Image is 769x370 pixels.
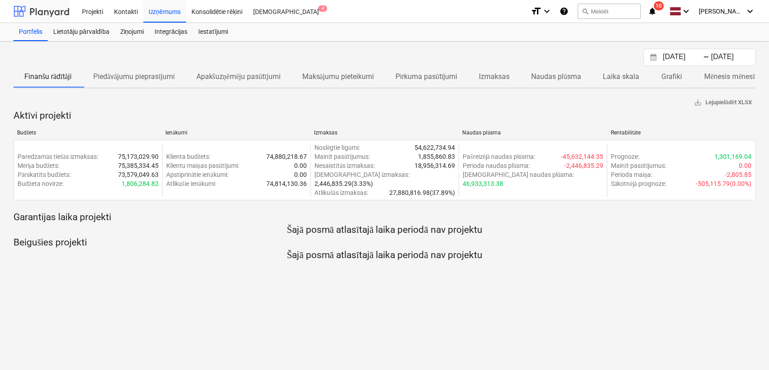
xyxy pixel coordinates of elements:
p: Pašreizējā naudas plūsma : [463,152,535,161]
p: Apakšuzņēmēju pasūtījumi [196,71,281,82]
p: -2,805.85 [725,170,751,179]
p: Nesaistītās izmaksas : [314,161,375,170]
p: Atlikušie ienākumi : [166,179,216,188]
p: 73,579,049.63 [118,170,159,179]
p: 27,880,816.98 ( 37.89% ) [389,188,455,197]
p: 1,855,860.83 [418,152,455,161]
p: 1,806,284.82 [122,179,159,188]
input: Sākuma datums [661,51,707,64]
p: 74,814,130.36 [266,179,307,188]
div: - [703,55,709,60]
p: Klientu maiņas pasūtījumi : [166,161,239,170]
div: Naudas plūsma [462,129,603,136]
p: Paredzamās tiešās izmaksas : [18,152,98,161]
p: Atlikušās izmaksas : [314,188,368,197]
p: 74,880,218.67 [266,152,307,161]
p: Apstiprinātie ienākumi : [166,170,228,179]
span: Lejupielādēt XLSX [694,97,752,108]
p: 18,956,314.69 [414,161,455,170]
div: Ienākumi [165,129,306,136]
a: Portfelis [14,23,48,41]
p: Mērķa budžets : [18,161,59,170]
p: 75,385,334.45 [118,161,159,170]
p: Piedāvājumu pieprasījumi [93,71,175,82]
p: 2,446,835.29 ( 3.33% ) [314,179,373,188]
p: Mēnesis mēnesī [704,71,755,82]
i: keyboard_arrow_down [681,6,692,17]
p: Aktīvi projekti [14,110,755,122]
p: 0.00 [294,161,307,170]
p: -45,632,144.35 [561,152,603,161]
p: Šajā posmā atlasītajā laika periodā nav projektu [14,224,755,236]
i: format_size [531,6,541,17]
p: Perioda naudas plūsma : [463,161,530,170]
p: Sākotnējā prognoze : [611,179,666,188]
p: 75,173,029.90 [118,152,159,161]
p: 54,622,734.94 [414,143,455,152]
p: 1,301,169.04 [714,152,751,161]
p: Prognoze : [611,152,639,161]
i: notifications [648,6,657,17]
button: Lejupielādēt XLSX [690,96,755,110]
p: Mainīt pasūtījumus : [314,152,370,161]
button: Meklēt [578,4,641,19]
p: 0.00 [739,161,751,170]
p: -2,446,835.29 [564,161,603,170]
p: Garantijas laika projekti [14,211,755,224]
p: Finanšu rādītāji [24,71,72,82]
p: Klienta budžets : [166,152,210,161]
span: 10 [654,1,664,10]
iframe: Chat Widget [724,327,769,370]
a: Lietotāju pārvaldība [48,23,114,41]
p: Pirkuma pasūtījumi [396,71,457,82]
p: Naudas plūsma [531,71,581,82]
p: Perioda maiņa : [611,170,652,179]
span: [PERSON_NAME] Grāmatnieks [699,8,744,15]
i: keyboard_arrow_down [541,6,552,17]
input: Beigu datums [709,51,755,64]
p: [DEMOGRAPHIC_DATA] izmaksas : [314,170,410,179]
p: Budžeta novirze : [18,179,64,188]
p: 46,933,313.38 [463,179,503,188]
i: keyboard_arrow_down [745,6,755,17]
a: Integrācijas [149,23,193,41]
p: Grafiki [661,71,683,82]
p: Laika skala [603,71,639,82]
p: Izmaksas [479,71,510,82]
span: 4 [318,5,327,12]
p: Šajā posmā atlasītajā laika periodā nav projektu [14,249,755,262]
a: Iestatījumi [193,23,233,41]
div: Rentabilitāte [611,129,752,136]
div: Izmaksas [314,129,455,136]
div: Budžets [17,129,158,136]
p: -505,115.79 ( 0.00% ) [696,179,751,188]
span: save_alt [694,98,702,106]
p: 0.00 [294,170,307,179]
p: Maksājumu pieteikumi [302,71,373,82]
p: Beigušies projekti [14,236,755,249]
button: Interact with the calendar and add the check-in date for your trip. [646,52,661,63]
a: Ziņojumi [114,23,149,41]
p: [DEMOGRAPHIC_DATA] naudas plūsma : [463,170,574,179]
p: Noslēgtie līgumi : [314,143,360,152]
span: search [582,8,589,15]
p: Mainīt pasūtījumus : [611,161,666,170]
p: Pārskatīts budžets : [18,170,71,179]
i: Zināšanu pamats [560,6,569,17]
